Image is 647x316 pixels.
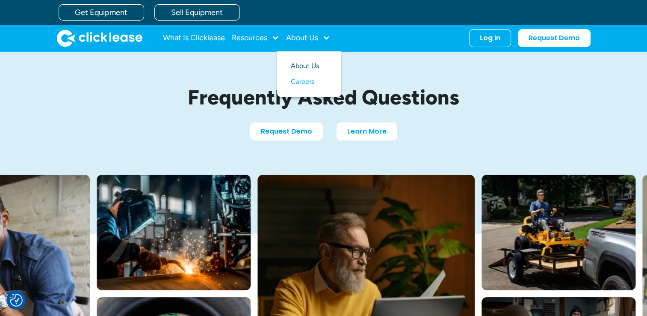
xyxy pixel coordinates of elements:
[10,294,23,307] img: Revisit consent button
[480,34,500,42] div: Log In
[57,30,142,47] img: Clicklease logo
[163,30,225,47] a: What Is Clicklease
[57,30,142,47] a: home
[97,175,251,290] img: A welder in a large mask working on a large pipe
[59,4,144,21] a: Get Equipment
[10,294,23,307] button: Consent Preferences
[232,30,279,47] div: Resources
[482,175,635,290] img: Man with hat and blue shirt driving a yellow lawn mower onto a trailer
[518,29,591,47] a: Request Demo
[286,30,330,47] div: About Us
[337,122,397,140] a: Learn More
[250,122,323,140] a: Request Demo
[277,51,341,97] nav: About Us
[154,4,240,21] a: Sell Equipment
[291,74,328,90] a: Careers
[291,58,328,74] a: About Us
[123,86,525,109] h1: Frequently Asked Questions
